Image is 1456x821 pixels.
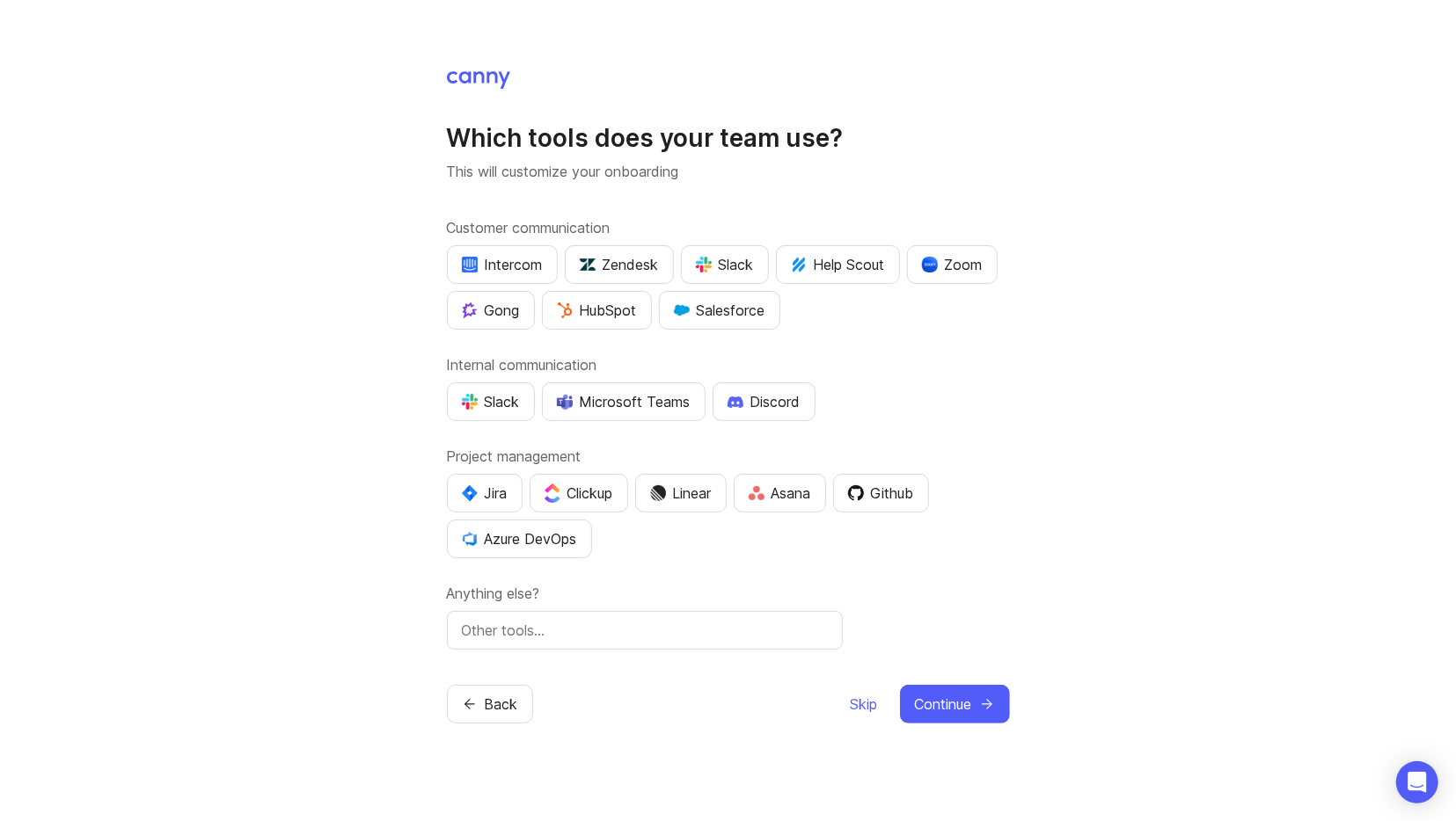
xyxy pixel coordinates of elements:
button: Linear [635,474,727,512]
div: Intercom [462,254,543,275]
img: GKxMRLiRsgdWqxrdBeWfGK5kaZ2alx1WifDSa2kSTsK6wyJURKhUuPoQRYzjholVGzT2A2owx2gHwZoyZHHCYJ8YNOAZj3DSg... [674,302,690,318]
img: WIAAAAASUVORK5CYII= [696,257,712,272]
img: j83v6vj1tgY2AAAAABJRU5ErkJggg== [545,483,560,502]
button: Github [833,474,929,512]
span: Continue [915,694,972,715]
button: Slack [447,382,535,421]
button: Intercom [447,245,558,284]
span: Back [485,694,518,715]
div: Slack [696,254,754,275]
label: Anything else? [447,583,1010,604]
button: Microsoft Teams [542,382,706,421]
img: Dm50RERGQWO2Ei1WzHVviWZlaLVriU9uRN6E+tIr91ebaDbMKKPDpFbssSuEG21dcGXkrKsuOVPwCeFJSFAIOxgiKgL2sFHRe... [650,485,666,501]
span: Skip [851,694,878,715]
div: Microsoft Teams [557,391,691,412]
img: qKnp5cUisfhcFQGr1t296B61Fm0WkUVwBZaiVE4uNRmEGBFetJMz8xGrgPHqF1mLDIG816Xx6Jz26AFmkmT0yuOpRCAR7zRpG... [462,302,478,318]
img: 0D3hMmx1Qy4j6AAAAAElFTkSuQmCC [848,485,864,501]
label: Project management [447,446,1010,467]
button: Gong [447,291,535,330]
button: Azure DevOps [447,519,592,558]
div: Clickup [545,483,613,504]
div: Asana [749,483,811,504]
p: This will customize your onboarding [447,161,1010,182]
img: YKcwp4sHBXAAAAAElFTkSuQmCC [462,531,478,547]
img: kV1LT1TqjqNHPtRK7+FoaplE1qRq1yqhg056Z8K5Oc6xxgIuf0oNQ9LelJqbcyPisAf0C9LDpX5UIuAAAAAElFTkSuQmCC [791,257,807,272]
button: Back [447,685,533,723]
div: Gong [462,300,520,321]
button: Slack [681,245,769,284]
div: Jira [462,483,508,504]
button: Skip [850,685,879,723]
img: G+3M5qq2es1si5SaumCnMN47tP1CvAZneIVX5dcx+oz+ZLhv4kfP9DwAAAABJRU5ErkJggg== [557,302,573,318]
button: Zoom [907,245,998,284]
img: xLHbn3khTPgAAAABJRU5ErkJggg== [922,257,938,272]
div: HubSpot [557,300,637,321]
button: Clickup [530,474,628,512]
h1: Which tools does your team use? [447,122,1010,154]
div: Azure DevOps [462,528,577,549]
img: WIAAAAASUVORK5CYII= [462,394,478,410]
div: Salesforce [674,300,765,321]
div: Discord [728,391,801,412]
div: Linear [650,483,712,504]
button: Discord [713,382,816,421]
img: Canny Home [447,71,510,89]
button: Jira [447,474,523,512]
div: Zoom [922,254,983,275]
img: UniZRqrCPz6BHUWevMzgDJ1FW4xaGg2egd7Chm8uY0Al1hkDyjqDa8Lkk0kDEdqKkBok+T4wfoD0P0o6UMciQ8AAAAASUVORK... [580,257,596,272]
div: Help Scout [791,254,885,275]
button: Salesforce [659,291,780,330]
button: HubSpot [542,291,652,330]
div: Zendesk [580,254,659,275]
input: Other tools… [462,620,828,641]
label: Internal communication [447,354,1010,375]
div: Slack [462,391,520,412]
button: Zendesk [565,245,674,284]
button: Asana [734,474,826,512]
img: svg+xml;base64,PHN2ZyB4bWxucz0iaHR0cDovL3d3dy53My5vcmcvMjAwMC9zdmciIHZpZXdCb3g9IjAgMCA0MC4zNDMgND... [462,485,478,501]
img: eRR1duPH6fQxdnSV9IruPjCimau6md0HxlPR81SIPROHX1VjYjAN9a41AAAAAElFTkSuQmCC [462,257,478,272]
button: Help Scout [776,245,900,284]
div: Github [848,483,914,504]
img: +iLplPsjzba05dttzK064pds+5E5wZnCVbuGoLvBrYdmEPrXTzGo7zG60bLEREEjvOjaG9Saez5xsOEAbxBwOP6dkea84XY9O... [728,396,743,408]
img: Rf5nOJ4Qh9Y9HAAAAAElFTkSuQmCC [749,486,765,501]
div: Open Intercom Messenger [1396,761,1438,803]
label: Customer communication [447,217,1010,238]
img: D0GypeOpROL5AAAAAElFTkSuQmCC [557,394,573,409]
button: Continue [900,685,1010,723]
